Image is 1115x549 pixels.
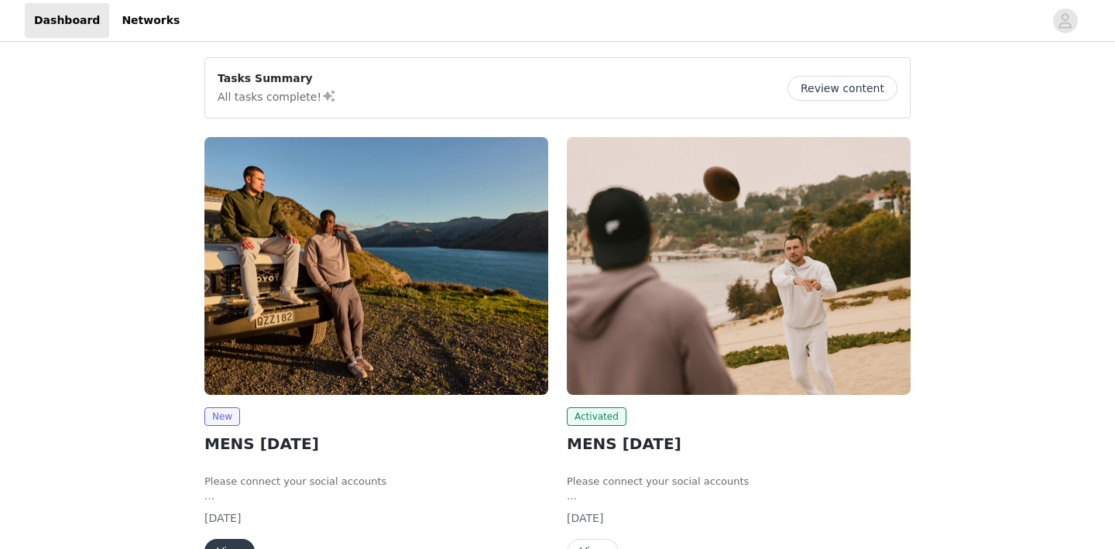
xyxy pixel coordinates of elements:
[204,512,241,524] span: [DATE]
[204,137,548,395] img: Fabletics
[204,432,548,455] h2: MENS [DATE]
[1058,9,1072,33] div: avatar
[567,474,911,489] li: Please connect your social accounts
[567,512,603,524] span: [DATE]
[218,87,337,105] p: All tasks complete!
[567,407,626,426] span: Activated
[567,137,911,395] img: Fabletics
[567,432,911,455] h2: MENS [DATE]
[787,76,897,101] button: Review content
[204,474,548,489] li: Please connect your social accounts
[25,3,109,38] a: Dashboard
[204,407,240,426] span: New
[112,3,189,38] a: Networks
[218,70,337,87] p: Tasks Summary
